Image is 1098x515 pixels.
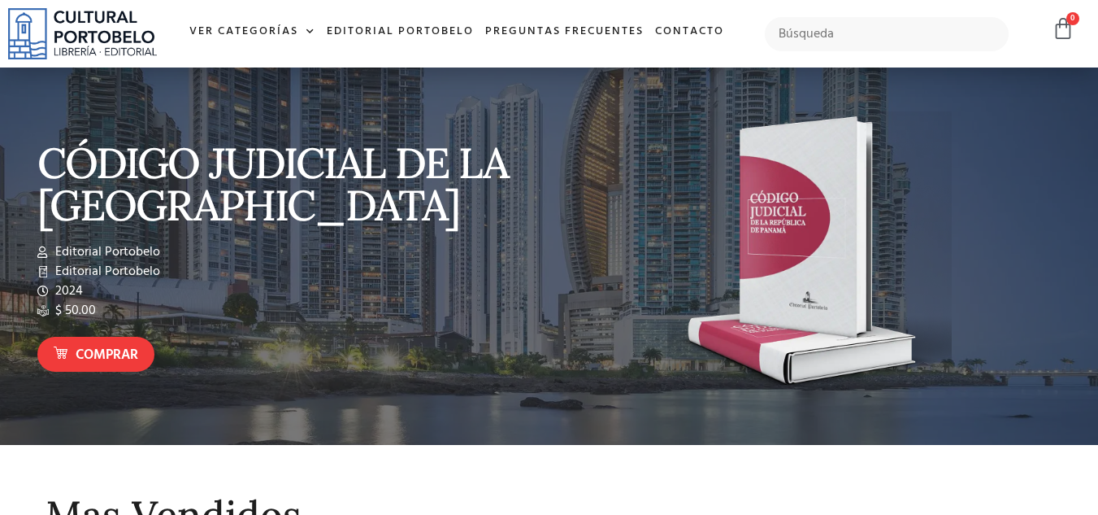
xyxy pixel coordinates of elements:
span: Editorial Portobelo [51,262,160,282]
a: Editorial Portobelo [321,15,480,50]
p: CÓDIGO JUDICIAL DE LA [GEOGRAPHIC_DATA] [37,142,541,226]
input: Búsqueda [765,17,1009,51]
span: Editorial Portobelo [51,242,160,262]
span: $ 50.00 [51,301,96,321]
a: Ver Categorías [184,15,321,50]
a: 0 [1052,17,1074,41]
span: Comprar [76,345,138,366]
a: Comprar [37,337,154,372]
a: Contacto [649,15,730,50]
span: 0 [1066,12,1079,25]
span: 2024 [51,282,83,301]
a: Preguntas frecuentes [480,15,649,50]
